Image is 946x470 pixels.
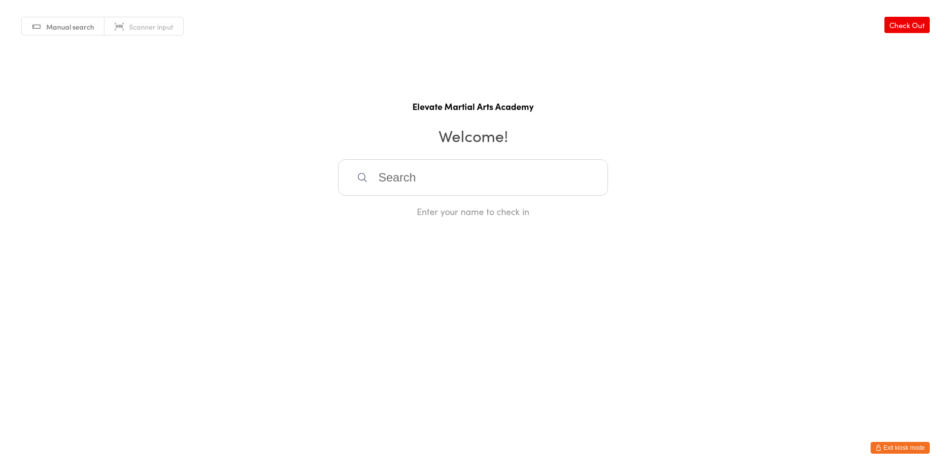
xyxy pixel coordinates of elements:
[871,442,930,454] button: Exit kiosk mode
[10,124,936,146] h2: Welcome!
[338,159,608,196] input: Search
[338,205,608,217] div: Enter your name to check in
[129,22,173,32] span: Scanner input
[10,100,936,112] h1: Elevate Martial Arts Academy
[884,17,930,33] a: Check Out
[46,22,94,32] span: Manual search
